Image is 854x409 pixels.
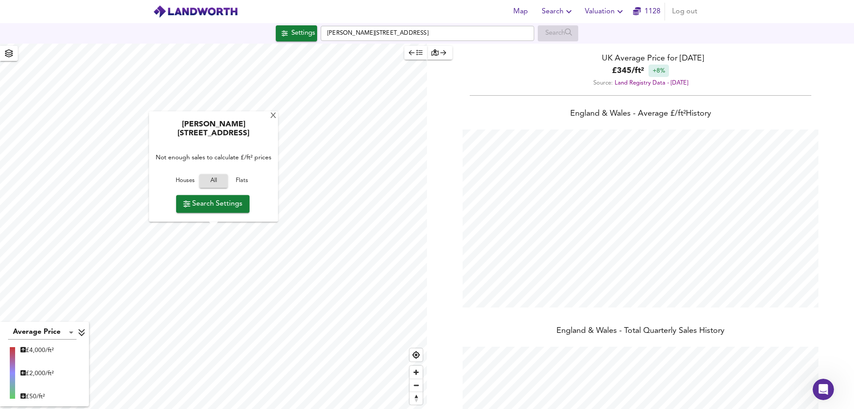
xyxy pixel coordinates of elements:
[176,195,250,213] button: Search Settings
[34,223,90,241] a: New Search
[34,216,155,241] div: New Search
[542,5,574,18] span: Search
[34,259,103,268] button: Mark as completed
[291,28,315,39] div: Settings
[74,300,105,306] span: Messages
[410,379,423,392] button: Zoom out
[612,65,644,77] b: £ 345 / ft²
[34,130,151,139] div: Understand Land Values
[12,50,165,82] div: Get the most out of [PERSON_NAME] by making sure you've seen all the best features.
[506,3,535,20] button: Map
[16,127,161,141] div: Understand Land Values
[183,198,242,210] span: Search Settings
[8,325,77,340] div: Average Price
[20,300,39,306] span: Home
[615,80,688,86] a: Land Registry Data - [DATE]
[538,25,578,41] div: Enable a Source before running a Search
[20,369,54,378] div: £ 2,000/ft²
[228,174,256,188] button: Flats
[427,53,854,65] div: UK Average Price for [DATE]
[20,392,54,401] div: £ 50/ft²
[276,25,317,41] button: Settings
[585,5,625,18] span: Valuation
[813,379,834,400] iframe: Intercom live chat
[632,3,661,20] button: 1128
[76,4,104,19] h1: Tasks
[105,92,169,101] p: About 3 minutes left
[20,346,54,355] div: £ 4,000/ft²
[34,178,155,216] div: Set up your search - if it's your first search start with loose settings as [PERSON_NAME] can ana...
[204,176,223,186] span: All
[173,176,197,186] span: Houses
[156,4,172,20] div: Close
[12,34,165,50] div: Learn the Basics
[153,5,238,18] img: logo
[669,3,701,20] button: Log out
[139,300,158,306] span: Tasks
[410,392,423,405] button: Reset bearing to north
[538,3,578,20] button: Search
[276,25,317,41] div: Click to configure Search Settings
[153,121,274,144] div: [PERSON_NAME][STREET_ADDRESS]
[171,174,199,188] button: Houses
[9,92,44,101] p: 1 of 4 done
[59,278,118,313] button: Messages
[649,65,669,77] div: +8%
[270,112,277,121] div: X
[581,3,629,20] button: Valuation
[672,5,697,18] span: Log out
[230,176,254,186] span: Flats
[321,26,534,41] input: Enter a location...
[153,144,274,172] div: Not enough sales to calculate £/ft² prices
[510,5,531,18] span: Map
[427,325,854,338] div: England & Wales - Total Quarterly Sales History
[427,108,854,121] div: England & Wales - Average £/ ft² History
[633,5,661,18] a: 1128
[16,161,161,175] div: 2Run a Property Search
[119,278,178,313] button: Tasks
[199,174,228,188] button: All
[410,348,423,361] button: Find my location
[427,77,854,89] div: Source:
[410,366,423,379] button: Zoom in
[34,164,151,173] div: Run a Property Search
